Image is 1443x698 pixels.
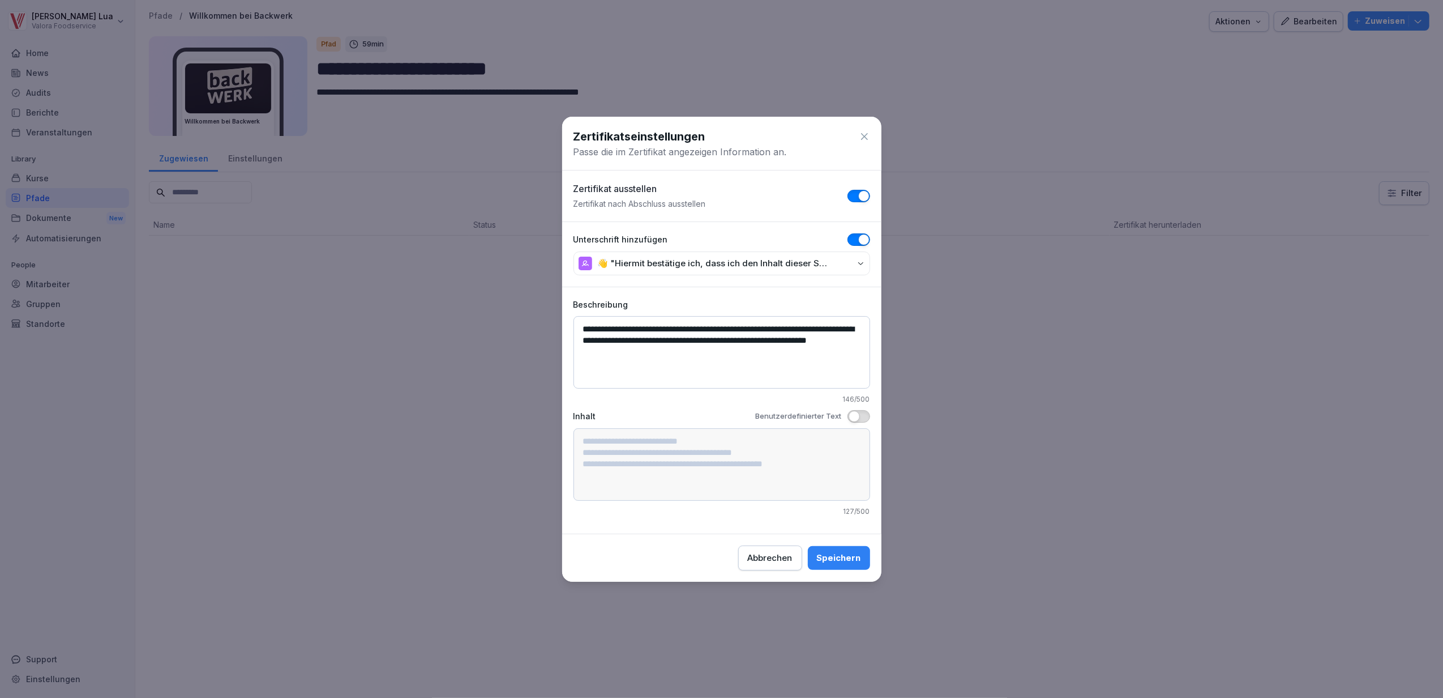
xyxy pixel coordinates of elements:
p: 👋 "Hiermit bestätige ich, dass ich den Inhalt dieser Schulung gelesen und verstanden habe" [598,258,831,269]
p: Zertifikat nach Abschluss ausstellen [573,198,706,210]
button: Abbrechen [738,546,802,571]
div: Abbrechen [748,552,793,564]
p: Zertifikat ausstellen [573,182,657,195]
label: Beschreibung [573,299,870,310]
p: 127 /500 [843,507,870,517]
p: Passe die im Zertifikat angezeigen Information an. [573,145,870,159]
button: Speichern [808,546,870,570]
p: Benutzerdefinierter Text [756,411,842,422]
label: Inhalt [573,410,596,422]
div: Speichern [817,552,861,564]
h1: Zertifikatseinstellungen [573,128,705,145]
label: Unterschrift hinzufügen [573,233,668,245]
p: 146 /500 [843,394,870,405]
